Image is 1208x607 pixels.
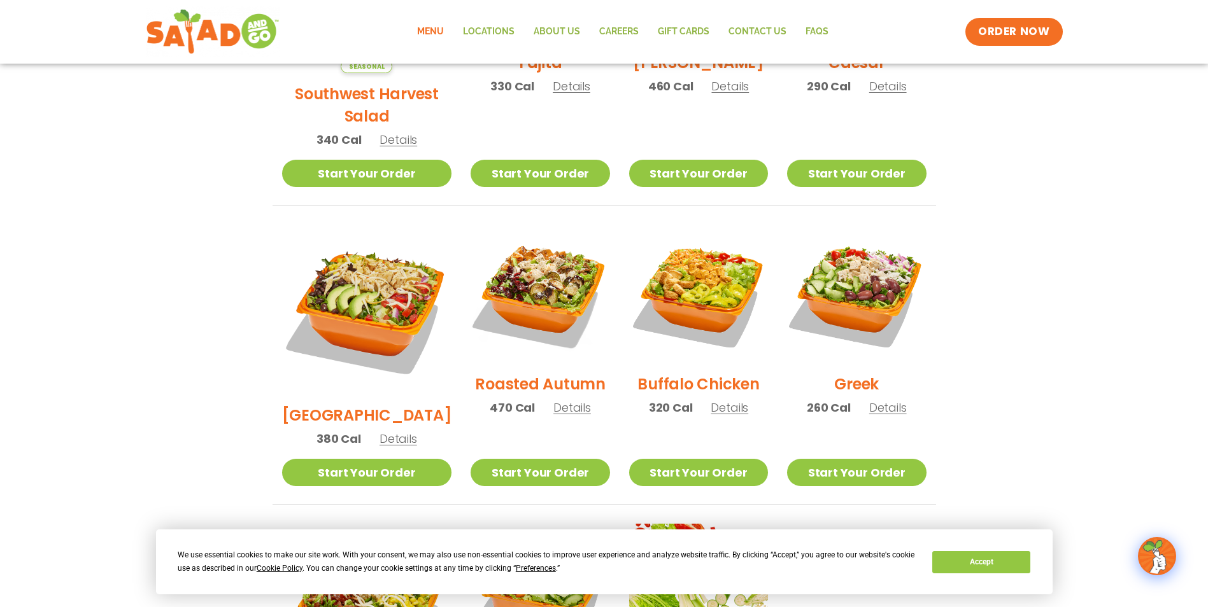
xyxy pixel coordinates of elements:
span: 470 Cal [490,399,535,416]
a: Start Your Order [282,160,452,187]
a: Start Your Order [787,459,926,486]
a: Contact Us [719,17,796,46]
span: Details [553,78,590,94]
a: Start Your Order [471,459,609,486]
a: FAQs [796,17,838,46]
img: Product photo for Roasted Autumn Salad [471,225,609,363]
span: Details [711,400,748,415]
span: Details [553,400,591,415]
span: Seasonal [341,60,392,73]
nav: Menu [408,17,838,46]
img: Product photo for Buffalo Chicken Salad [629,225,768,363]
img: wpChatIcon [1139,538,1175,574]
span: 320 Cal [649,399,693,416]
span: 460 Cal [648,78,693,95]
a: Start Your Order [629,459,768,486]
h2: Buffalo Chicken [637,373,759,395]
span: Preferences [516,564,556,573]
span: ORDER NOW [978,24,1049,39]
img: new-SAG-logo-768×292 [146,6,280,57]
h2: Southwest Harvest Salad [282,83,452,127]
span: Details [380,431,417,447]
span: Details [869,400,907,415]
span: 340 Cal [316,131,362,148]
a: GIFT CARDS [648,17,719,46]
img: Product photo for BBQ Ranch Salad [282,225,452,394]
a: Menu [408,17,453,46]
span: Details [380,132,417,148]
a: Start Your Order [471,160,609,187]
h2: Roasted Autumn [475,373,606,395]
span: Details [711,78,749,94]
a: Start Your Order [282,459,452,486]
a: ORDER NOW [965,18,1062,46]
a: Start Your Order [629,160,768,187]
a: Start Your Order [787,160,926,187]
a: About Us [524,17,590,46]
img: Product photo for Greek Salad [787,225,926,363]
span: Details [869,78,907,94]
h2: Greek [834,373,879,395]
div: Cookie Consent Prompt [156,529,1053,594]
h2: [GEOGRAPHIC_DATA] [282,404,452,426]
a: Careers [590,17,648,46]
div: We use essential cookies to make our site work. With your consent, we may also use non-essential ... [178,548,917,575]
a: Locations [453,17,524,46]
span: 290 Cal [807,78,851,95]
span: Cookie Policy [257,564,302,573]
span: 380 Cal [316,430,361,447]
span: 260 Cal [807,399,851,416]
button: Accept [932,551,1030,573]
span: 330 Cal [490,78,534,95]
